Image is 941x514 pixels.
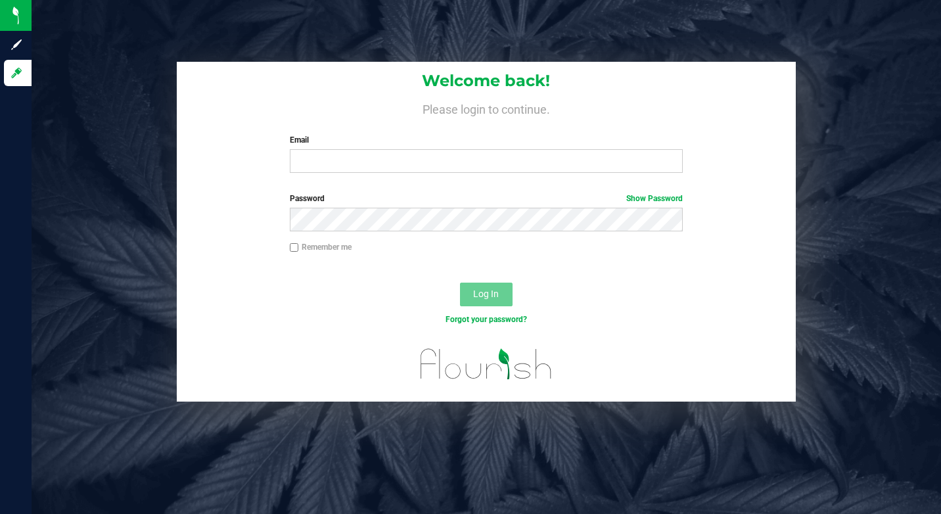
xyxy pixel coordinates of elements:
a: Show Password [626,194,683,203]
span: Password [290,194,325,203]
label: Email [290,134,683,146]
inline-svg: Sign up [10,38,23,51]
h1: Welcome back! [177,72,796,89]
span: Log In [473,289,499,299]
button: Log In [460,283,513,306]
input: Remember me [290,243,299,252]
inline-svg: Log in [10,66,23,80]
label: Remember me [290,241,352,253]
img: flourish_logo.svg [409,339,564,389]
h4: Please login to continue. [177,100,796,116]
a: Forgot your password? [446,315,527,324]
